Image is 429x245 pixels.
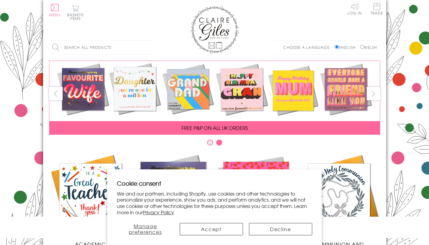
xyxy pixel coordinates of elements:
span: 0 items [70,12,84,21]
button: Accept [180,223,243,235]
a: Log In [347,3,362,15]
button: Manage preferences [117,223,173,235]
div: Carousel Pagination [49,139,380,149]
span: Menu [49,12,61,17]
button: Carousel Page 1 [207,140,213,146]
label: Welsh [360,45,377,50]
button: next [367,87,380,100]
p: We and our partners, including Shopify, use cookies and other technologies to personalize your ex... [117,190,312,215]
button: Carousel Page 2 (Current Slide) [216,140,222,146]
a: Trade [371,3,383,16]
label: English [335,45,359,50]
span: Trade [371,3,383,15]
span: FREE P&P ON ALL UK ORDERS [182,124,248,131]
input: English [335,45,339,49]
input: Search all products [49,41,154,54]
button: Basket0 items [67,5,84,20]
button: prev [49,87,63,100]
p: Choose a language: [283,45,334,50]
button: Menu [49,4,61,17]
button: Decline [249,223,312,235]
h2: Cookie consent [117,179,312,187]
span: Manage preferences [129,222,162,235]
input: Search [148,41,154,54]
a: Privacy Policy [143,209,174,216]
input: Welsh [360,45,364,49]
img: Claire Giles Greetings Cards [191,6,239,54]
